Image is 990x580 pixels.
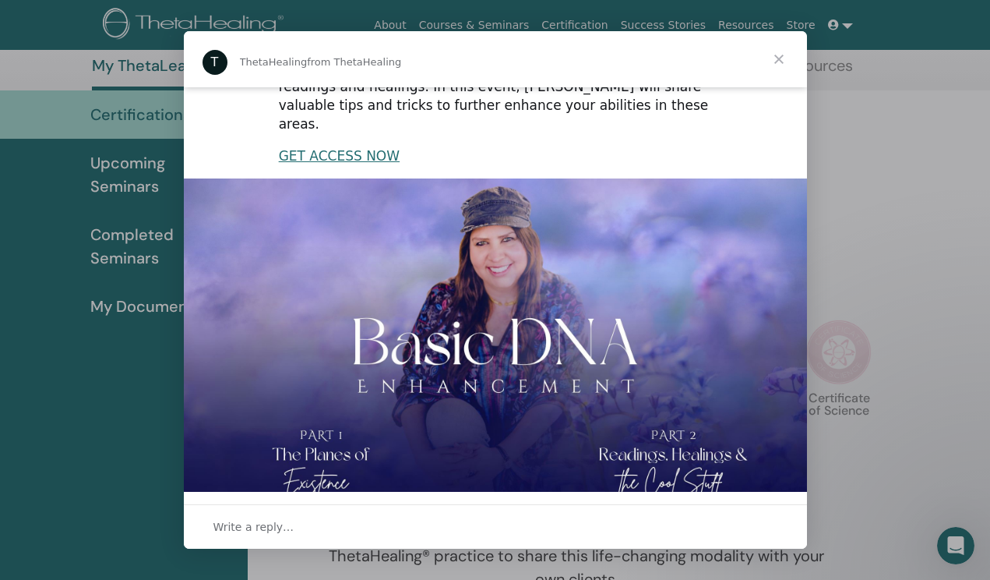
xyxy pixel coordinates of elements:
span: from ThetaHealing [307,56,401,68]
div: In the Basic DNA seminar, you learned the essential skills for readings and healings. In this eve... [279,59,712,133]
span: ThetaHealing [240,56,308,68]
a: GET ACCESS NOW [279,148,400,164]
span: Close [751,31,807,87]
span: Write a reply… [213,517,294,537]
div: Open conversation and reply [184,504,807,549]
div: Profile image for ThetaHealing [203,50,227,75]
